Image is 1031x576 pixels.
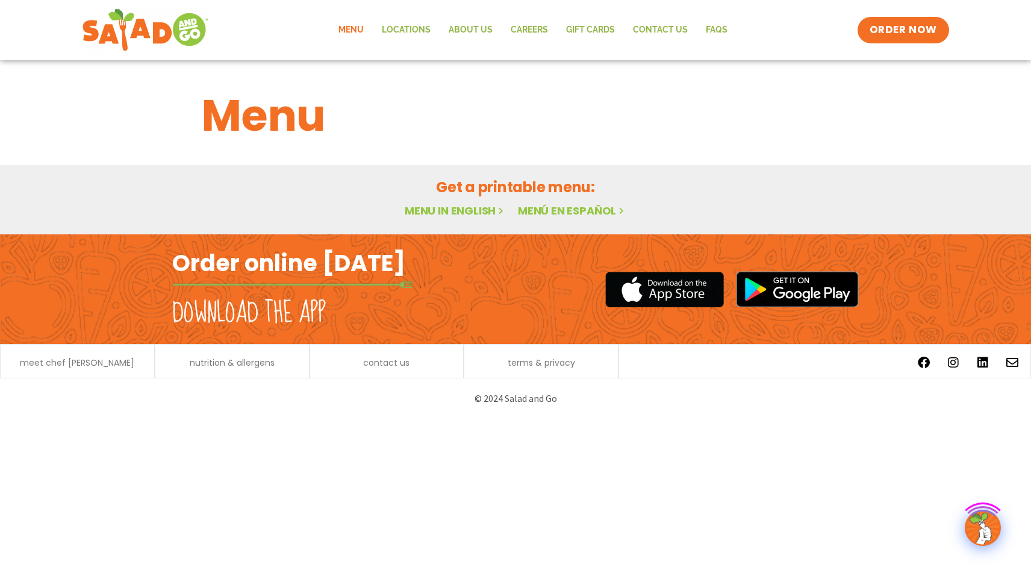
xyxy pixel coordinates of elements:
a: FAQs [697,16,737,44]
img: new-SAG-logo-768×292 [82,6,209,54]
nav: Menu [329,16,737,44]
a: nutrition & allergens [190,358,275,367]
a: Locations [373,16,440,44]
a: Menu [329,16,373,44]
a: meet chef [PERSON_NAME] [20,358,134,367]
a: ORDER NOW [858,17,949,43]
a: GIFT CARDS [557,16,624,44]
img: fork [172,281,413,288]
p: © 2024 Salad and Go [178,390,853,407]
img: google_play [736,271,859,307]
h2: Get a printable menu: [202,177,829,198]
h2: Order online [DATE] [172,248,405,278]
a: Contact Us [624,16,697,44]
h1: Menu [202,83,829,148]
img: appstore [605,270,724,309]
a: Menu in English [405,203,506,218]
a: About Us [440,16,502,44]
a: Menú en español [518,203,626,218]
h2: Download the app [172,296,326,330]
a: contact us [363,358,410,367]
a: terms & privacy [508,358,575,367]
span: ORDER NOW [870,23,937,37]
a: Careers [502,16,557,44]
